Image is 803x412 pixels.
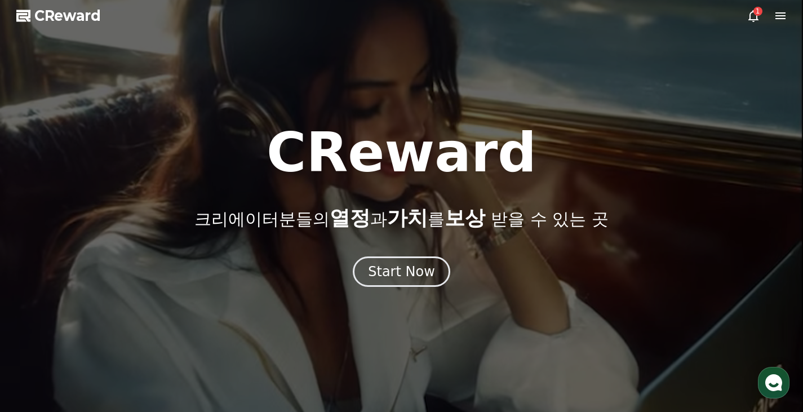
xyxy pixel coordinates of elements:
[368,263,435,281] div: Start Now
[16,7,101,25] a: CReward
[753,7,762,16] div: 1
[267,126,536,180] h1: CReward
[194,207,608,229] p: 크리에이터분들의 과 를 받을 수 있는 곳
[445,206,485,229] span: 보상
[353,268,450,278] a: Start Now
[330,206,370,229] span: 열정
[34,7,101,25] span: CReward
[747,9,760,23] a: 1
[387,206,428,229] span: 가치
[353,256,450,287] button: Start Now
